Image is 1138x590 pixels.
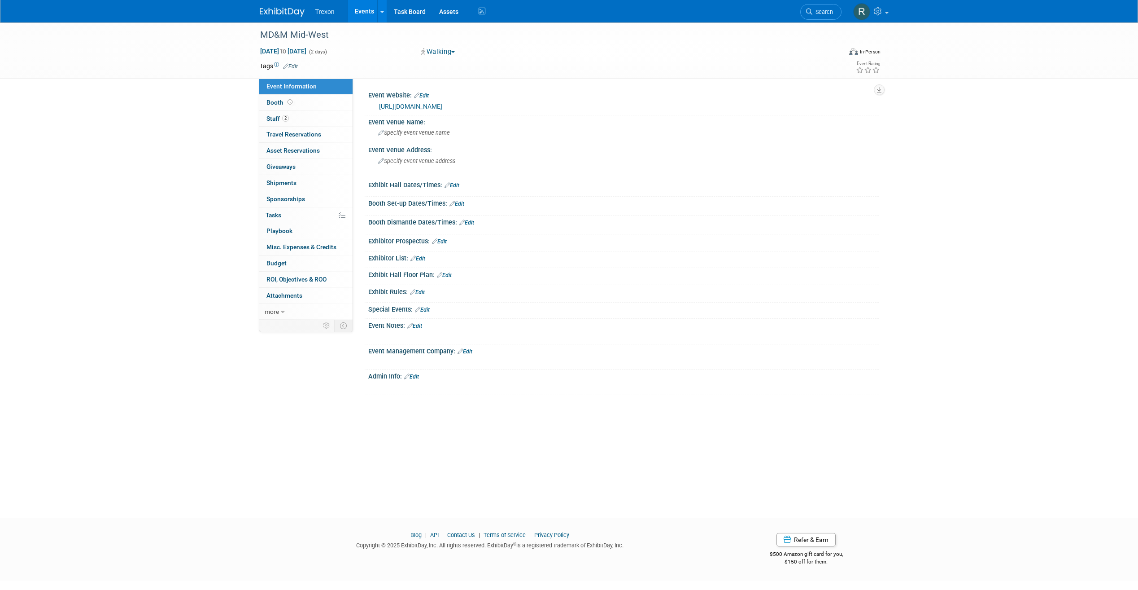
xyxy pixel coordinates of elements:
[410,289,425,295] a: Edit
[259,111,353,127] a: Staff2
[266,276,327,283] span: ROI, Objectives & ROO
[449,201,464,207] a: Edit
[282,115,289,122] span: 2
[734,545,879,565] div: $500 Amazon gift card for you,
[368,115,879,127] div: Event Venue Name:
[259,191,353,207] a: Sponsorships
[534,532,569,538] a: Privacy Policy
[259,127,353,142] a: Travel Reservations
[259,79,353,94] a: Event Information
[259,304,353,320] a: more
[259,143,353,159] a: Asset Reservations
[378,158,455,164] span: Specify event venue address
[368,216,879,227] div: Booth Dismantle Dates/Times:
[266,179,296,186] span: Shipments
[260,47,307,55] span: [DATE] [DATE]
[856,62,880,66] div: Event Rating
[379,103,442,110] a: [URL][DOMAIN_NAME]
[259,255,353,271] a: Budget
[266,195,305,203] span: Sponsorships
[440,532,446,538] span: |
[849,48,858,55] img: Format-Inperson.png
[368,143,879,154] div: Event Venue Address:
[734,558,879,566] div: $150 off for them.
[279,48,288,55] span: to
[266,99,294,106] span: Booth
[266,163,296,170] span: Giveaways
[319,320,335,331] td: Personalize Event Tab Strip
[418,47,458,57] button: Walking
[260,8,305,17] img: ExhibitDay
[484,532,526,538] a: Terms of Service
[259,95,353,110] a: Booth
[776,533,836,546] a: Refer & Earn
[266,260,287,267] span: Budget
[259,175,353,191] a: Shipments
[315,8,335,15] span: Trexon
[853,3,870,20] img: Randy Ruiz
[404,374,419,380] a: Edit
[368,251,879,263] div: Exhibitor List:
[368,197,879,208] div: Booth Set-up Dates/Times:
[407,323,422,329] a: Edit
[286,99,294,106] span: Booth not reserved yet
[259,239,353,255] a: Misc. Expenses & Credits
[266,211,281,219] span: Tasks
[423,532,429,538] span: |
[259,288,353,304] a: Attachments
[266,115,289,122] span: Staff
[266,147,320,154] span: Asset Reservations
[368,88,879,100] div: Event Website:
[266,243,336,251] span: Misc. Expenses & Credits
[513,542,516,546] sup: ®
[378,129,450,136] span: Specify event venue name
[447,532,475,538] a: Contact Us
[432,238,447,245] a: Edit
[266,131,321,138] span: Travel Reservations
[266,83,317,90] span: Event Information
[789,47,881,60] div: Event Format
[260,62,298,70] td: Tags
[368,319,879,330] div: Event Notes:
[430,532,439,538] a: API
[334,320,353,331] td: Toggle Event Tabs
[527,532,533,538] span: |
[259,207,353,223] a: Tasks
[259,223,353,239] a: Playbook
[368,285,879,297] div: Exhibit Rules:
[368,234,879,246] div: Exhibitor Prospectus:
[410,532,422,538] a: Blog
[414,92,429,99] a: Edit
[800,4,842,20] a: Search
[368,303,879,314] div: Special Events:
[459,220,474,226] a: Edit
[415,307,430,313] a: Edit
[368,370,879,381] div: Admin Info:
[259,272,353,287] a: ROI, Objectives & ROO
[859,48,881,55] div: In-Person
[368,344,879,356] div: Event Management Company:
[265,308,279,315] span: more
[476,532,482,538] span: |
[257,27,828,43] div: MD&M Mid-West
[266,227,292,234] span: Playbook
[260,539,721,550] div: Copyright © 2025 ExhibitDay, Inc. All rights reserved. ExhibitDay is a registered trademark of Ex...
[266,292,302,299] span: Attachments
[458,348,472,355] a: Edit
[259,159,353,175] a: Giveaways
[308,49,327,55] span: (2 days)
[368,178,879,190] div: Exhibit Hall Dates/Times:
[812,9,833,15] span: Search
[410,255,425,262] a: Edit
[368,268,879,280] div: Exhibit Hall Floor Plan:
[437,272,452,278] a: Edit
[283,63,298,70] a: Edit
[445,182,459,189] a: Edit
